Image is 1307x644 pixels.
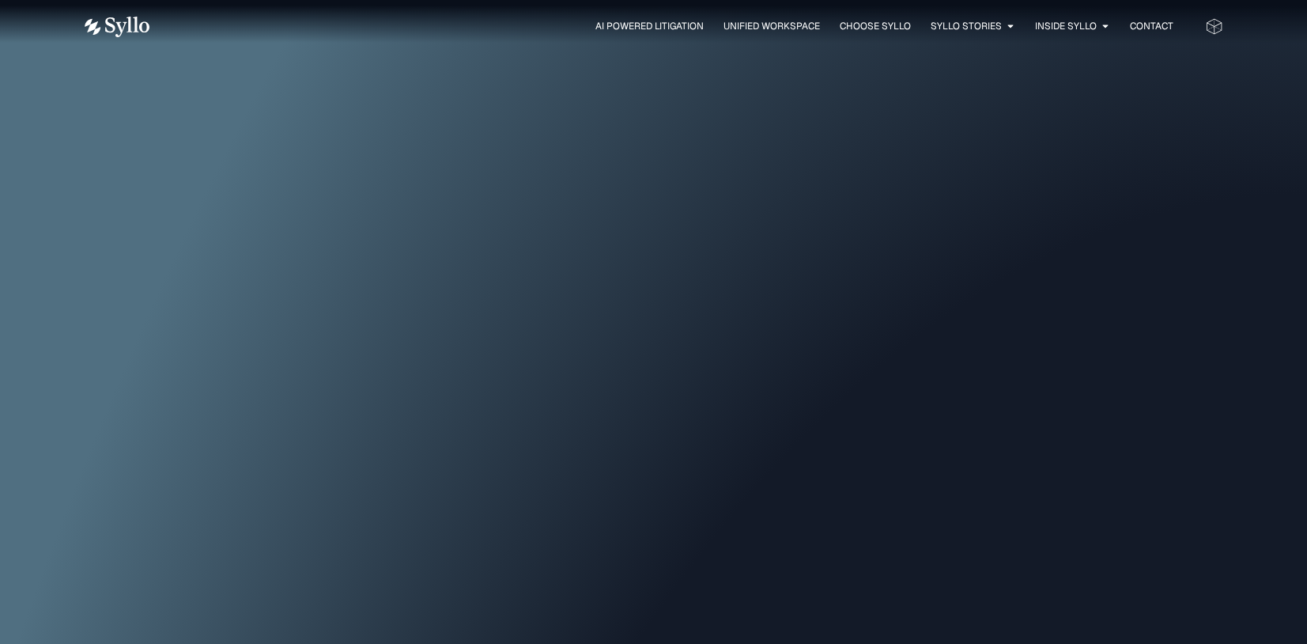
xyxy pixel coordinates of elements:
div: Menu Toggle [181,19,1173,34]
a: Syllo Stories [931,19,1002,33]
a: Unified Workspace [723,19,820,33]
nav: Menu [181,19,1173,34]
a: AI Powered Litigation [595,19,704,33]
a: Contact [1130,19,1173,33]
a: Inside Syllo [1035,19,1097,33]
img: Vector [85,17,149,37]
a: Choose Syllo [840,19,911,33]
